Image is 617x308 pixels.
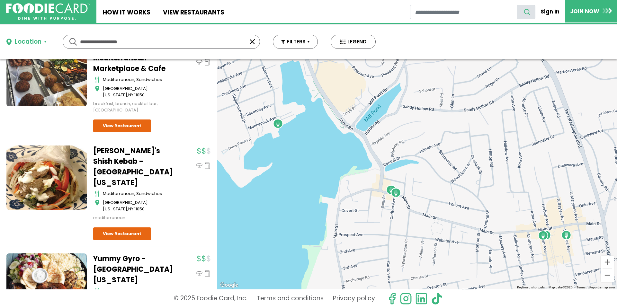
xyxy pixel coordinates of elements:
[196,163,202,169] img: dinein_icon.svg
[93,119,151,132] a: View Restaurant
[6,37,47,47] button: Location
[386,185,396,195] div: Ayhan's Mediterranean Marketplace & Cafe
[204,163,210,169] img: pickup_icon.svg
[103,199,174,212] div: ,
[196,59,202,66] img: dinein_icon.svg
[103,76,174,83] div: Mediterranean, Sandwiches
[386,293,398,305] svg: check us out on facebook
[257,293,324,305] a: Terms and conditions
[93,145,174,188] a: [PERSON_NAME]'s Shish Kebab - [GEOGRAPHIC_DATA][US_STATE]
[93,101,174,113] div: breakfast, brunch, cocktail bar, [GEOGRAPHIC_DATA]
[128,206,133,212] span: NY
[196,270,202,277] img: dinein_icon.svg
[134,206,145,212] span: 11050
[95,199,100,206] img: map_icon.svg
[601,269,614,282] button: Zoom out
[331,35,376,49] button: LEGEND
[95,85,100,92] img: map_icon.svg
[577,286,586,289] a: Terms
[204,270,210,277] img: pickup_icon.svg
[561,230,571,240] div: Crazy Cakes
[415,293,427,305] img: linkedin.svg
[95,288,100,294] img: cutlery_icon.svg
[410,5,517,19] input: restaurant search
[273,35,318,49] button: FILTERS
[589,286,615,289] a: Report a map error
[103,85,148,98] span: [GEOGRAPHIC_DATA][US_STATE]
[95,190,100,197] img: cutlery_icon.svg
[93,215,174,221] div: mediterranean
[128,92,133,98] span: NY
[103,190,174,197] div: mediterranean, sandwiches
[95,76,100,83] img: cutlery_icon.svg
[273,119,283,129] div: Dirty Taco + Tequila - Port Washington
[601,256,614,268] button: Zoom in
[333,293,375,305] a: Privacy policy
[517,285,545,290] button: Keyboard shortcuts
[431,293,443,305] img: tiktok.svg
[93,253,174,285] a: Yummy Gyro - [GEOGRAPHIC_DATA][US_STATE]
[174,293,247,305] p: © 2025 Foodie Card, Inc.
[535,4,565,19] a: Sign In
[541,230,551,240] div: The Wild Goose
[103,288,174,294] div: greek, sandwiches, seafood
[219,281,240,289] img: Google
[391,188,401,198] div: Ayhan's Shish Kebab - Port Washington
[15,37,41,47] div: Location
[549,286,573,289] span: Map data ©2025
[134,92,145,98] span: 11050
[103,199,148,212] span: [GEOGRAPHIC_DATA][US_STATE]
[219,281,240,289] a: Open this area in Google Maps (opens a new window)
[204,59,210,66] img: pickup_icon.svg
[103,85,174,98] div: ,
[517,5,535,19] button: search
[93,227,151,240] a: View Restaurant
[538,230,548,241] div: Yummy Gyro - Port Washington
[6,3,90,20] img: FoodieCard; Eat, Drink, Save, Donate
